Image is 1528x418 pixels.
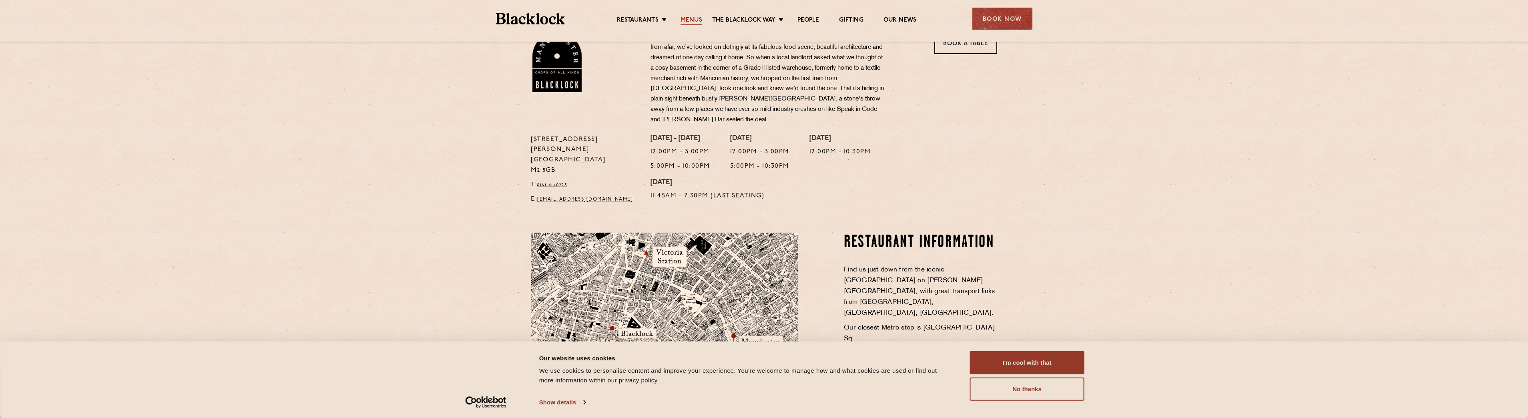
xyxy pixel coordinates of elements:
button: I'm cool with that [970,351,1084,374]
a: People [797,16,819,25]
a: Our News [883,16,917,25]
a: Restaurants [617,16,659,25]
h4: [DATE] [809,135,871,143]
p: E: [531,194,639,205]
h4: [DATE] [651,179,765,187]
a: Usercentrics Cookiebot - opens in a new window [451,396,521,408]
p: 12:00pm - 3:00pm [730,147,789,157]
p: 5:00pm - 10:00pm [651,161,710,172]
a: Menus [681,16,702,25]
h4: [DATE] [730,135,789,143]
p: For some time now, we’ve held [GEOGRAPHIC_DATA] close to our hearts. Admirers from afar, we’ve lo... [651,32,887,125]
div: We use cookies to personalise content and improve your experience. You're welcome to manage how a... [539,366,952,385]
h2: Restaurant Information [844,233,997,253]
a: 0161 4140225 [537,183,567,187]
p: T: [531,180,639,190]
img: BL_Manchester_Logo-bleed.png [531,32,583,92]
p: 11:45am - 7:30pm (Last Seating) [651,191,765,201]
img: BL_Textured_Logo-footer-cropped.svg [496,13,565,24]
p: 12:00pm - 3:00pm [651,147,710,157]
span: Find us just down from the iconic [GEOGRAPHIC_DATA] on [PERSON_NAME][GEOGRAPHIC_DATA], with great... [844,267,995,316]
span: Our closest Metro stop is [GEOGRAPHIC_DATA] Sq. [844,325,995,342]
div: Our website uses cookies [539,353,952,363]
a: The Blacklock Way [712,16,775,25]
a: [EMAIL_ADDRESS][DOMAIN_NAME] [537,197,633,202]
p: [STREET_ADDRESS][PERSON_NAME] [GEOGRAPHIC_DATA] M2 5GB [531,135,639,176]
a: Book a Table [934,32,997,54]
h4: [DATE] - [DATE] [651,135,710,143]
a: Gifting [839,16,863,25]
a: Show details [539,396,586,408]
div: Book Now [972,8,1032,30]
button: No thanks [970,378,1084,401]
p: 12:00pm - 10:30pm [809,147,871,157]
p: 5:00pm - 10:30pm [730,161,789,172]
